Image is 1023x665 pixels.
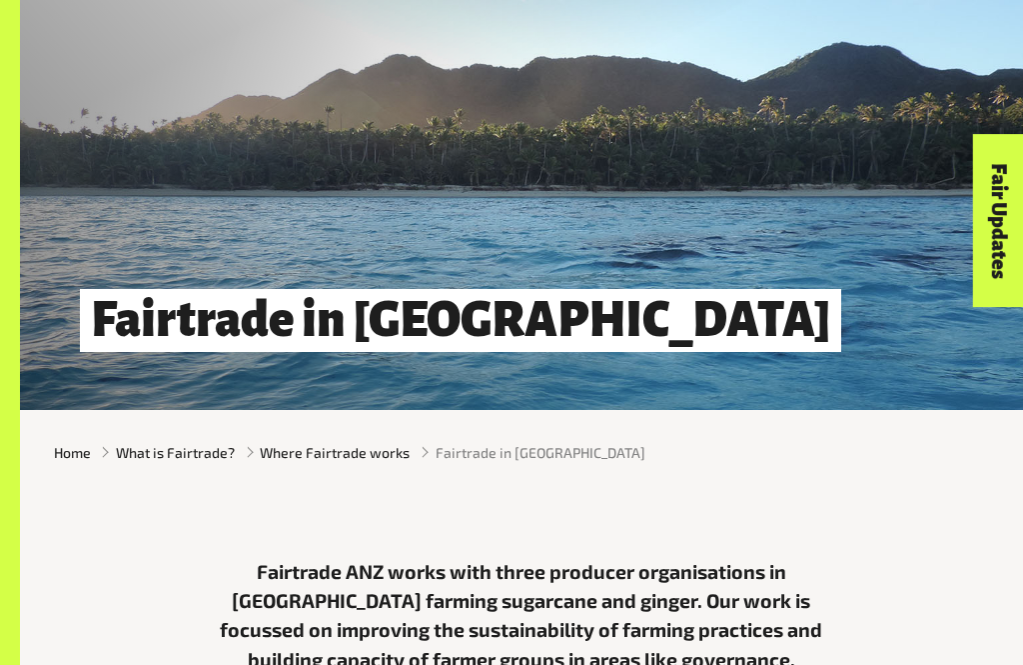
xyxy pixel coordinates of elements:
h1: Fairtrade in [GEOGRAPHIC_DATA] [80,289,841,353]
a: Home [54,442,91,463]
a: What is Fairtrade? [116,442,235,463]
span: Fairtrade in [GEOGRAPHIC_DATA] [436,442,645,463]
a: Where Fairtrade works [260,442,410,463]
